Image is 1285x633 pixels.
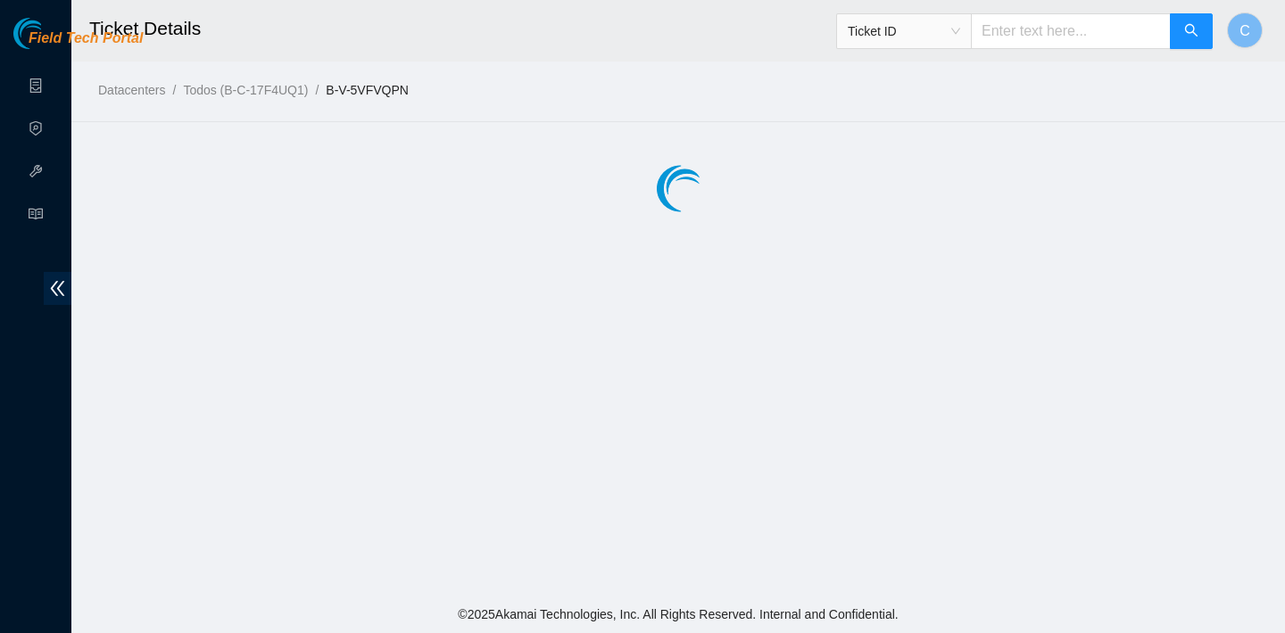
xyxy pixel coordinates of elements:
[326,83,409,97] a: B-V-5VFVQPN
[29,30,143,47] span: Field Tech Portal
[1239,20,1250,42] span: C
[71,596,1285,633] footer: © 2025 Akamai Technologies, Inc. All Rights Reserved. Internal and Confidential.
[44,272,71,305] span: double-left
[98,83,165,97] a: Datacenters
[29,199,43,234] span: read
[183,83,308,97] a: Todos (B-C-17F4UQ1)
[13,18,90,49] img: Akamai Technologies
[315,83,319,97] span: /
[971,13,1171,49] input: Enter text here...
[172,83,176,97] span: /
[13,32,143,55] a: Akamai TechnologiesField Tech Portal
[1184,23,1198,40] span: search
[848,18,960,45] span: Ticket ID
[1170,13,1213,49] button: search
[1227,12,1263,48] button: C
